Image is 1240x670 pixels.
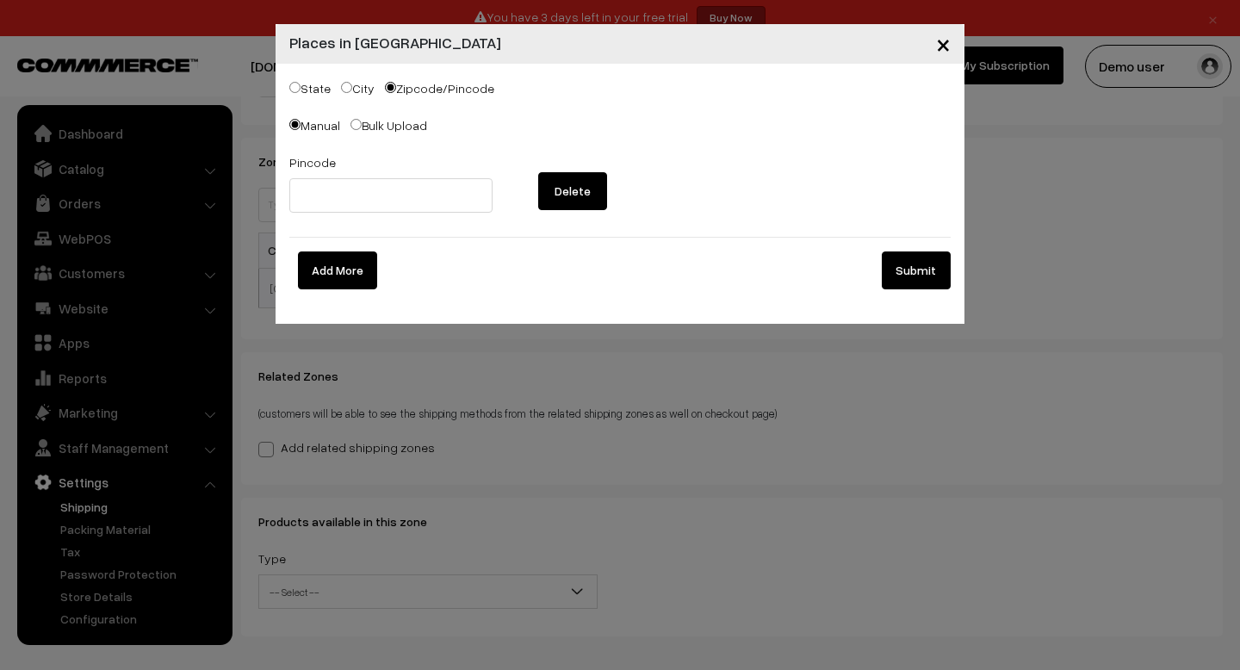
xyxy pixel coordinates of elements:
button: Submit [882,251,951,289]
span: × [936,28,951,59]
input: Zipcode/Pincode [385,82,396,93]
input: State [289,82,301,93]
input: Manual [289,119,301,130]
label: Pincode [289,153,336,171]
label: City [341,79,375,97]
input: City [341,82,352,93]
label: Zipcode/Pincode [385,79,494,97]
label: State [289,79,331,97]
button: Close [922,17,964,71]
button: Add More [298,251,377,289]
h4: Places in [GEOGRAPHIC_DATA] [289,31,501,54]
input: Bulk Upload [350,119,362,130]
label: Bulk Upload [350,116,427,134]
button: Delete [538,172,607,210]
label: Manual [289,116,340,134]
